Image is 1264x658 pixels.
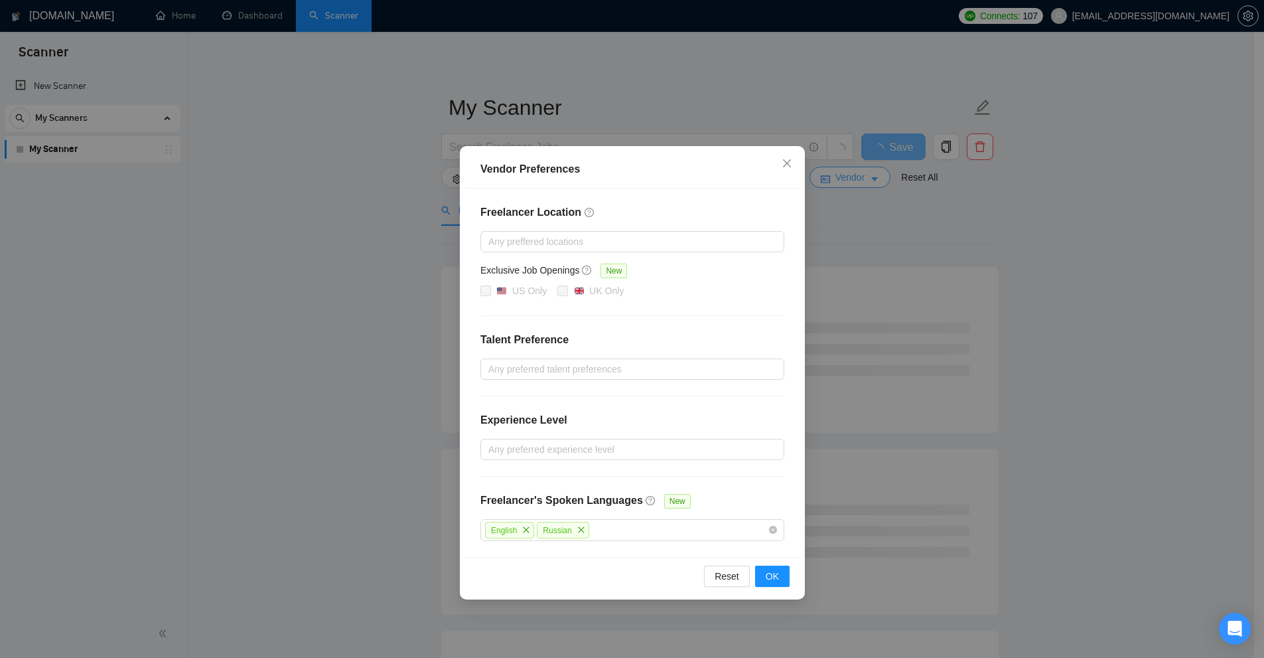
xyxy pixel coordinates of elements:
span: close-circle [769,526,777,534]
span: question-circle [584,207,595,218]
span: close [573,523,588,537]
div: US Only [512,284,547,298]
span: Reset [715,569,739,584]
h5: Exclusive Job Openings [480,263,579,278]
h4: Experience Level [480,412,567,428]
h4: Freelancer Location [480,205,784,220]
button: Reset [704,566,750,587]
span: question-circle [582,265,593,276]
div: UK Only [589,284,624,298]
img: 🇺🇸 [497,286,506,295]
div: Open Intercom Messenger [1219,613,1251,645]
span: Russian [543,526,571,535]
span: close [782,158,792,169]
span: New [664,494,690,509]
span: OK [765,569,778,584]
div: Vendor Preferences [480,161,784,177]
button: Close [769,146,805,182]
h4: Freelancer's Spoken Languages [480,493,643,509]
span: New [600,264,627,278]
h4: Talent Preference [480,332,784,348]
span: English [491,526,517,535]
img: 🇬🇧 [574,286,583,295]
span: close [519,523,533,537]
span: question-circle [645,495,656,506]
button: OK [754,566,789,587]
